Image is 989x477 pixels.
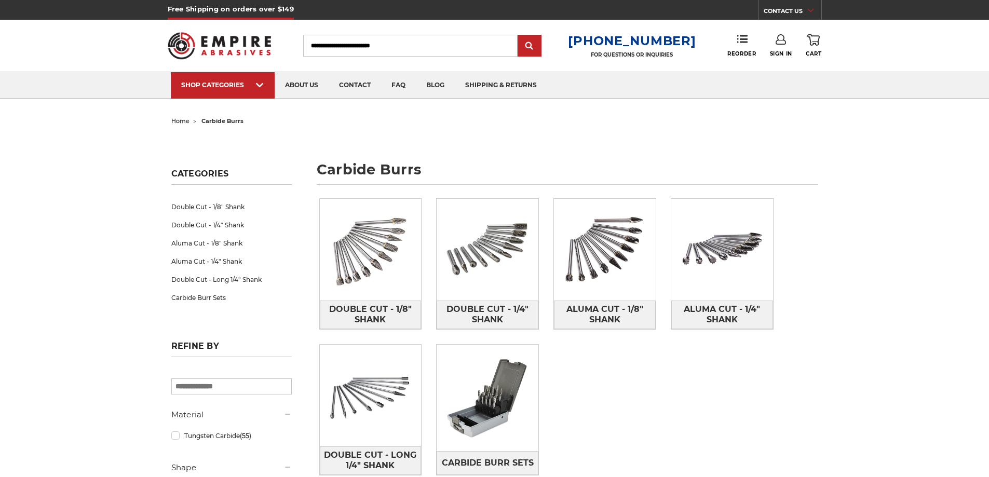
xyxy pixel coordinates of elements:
[171,461,292,474] h5: Shape
[764,5,821,20] a: CONTACT US
[671,301,773,329] a: Aluma Cut - 1/4" Shank
[442,454,534,472] span: Carbide Burr Sets
[171,169,292,185] h5: Categories
[181,81,264,89] div: SHOP CATEGORIES
[171,216,292,234] a: Double Cut - 1/4" Shank
[168,25,272,66] img: Empire Abrasives
[554,199,656,301] img: Aluma Cut - 1/8" Shank
[201,117,243,125] span: carbide burrs
[568,51,696,58] p: FOR QUESTIONS OR INQUIRIES
[455,72,547,99] a: shipping & returns
[171,198,292,216] a: Double Cut - 1/8" Shank
[568,33,696,48] a: [PHONE_NUMBER]
[171,252,292,270] a: Aluma Cut - 1/4" Shank
[171,341,292,357] h5: Refine by
[770,50,792,57] span: Sign In
[416,72,455,99] a: blog
[671,199,773,301] img: Aluma Cut - 1/4" Shank
[275,72,329,99] a: about us
[171,234,292,252] a: Aluma Cut - 1/8" Shank
[806,50,821,57] span: Cart
[320,345,422,446] img: Double Cut - Long 1/4" Shank
[171,289,292,307] a: Carbide Burr Sets
[437,301,538,329] a: Double Cut - 1/4" Shank
[672,301,773,329] span: Aluma Cut - 1/4" Shank
[317,162,818,185] h1: carbide burrs
[171,427,292,445] a: Tungsten Carbide(55)
[437,451,538,474] a: Carbide Burr Sets
[320,199,422,301] img: Double Cut - 1/8" Shank
[171,270,292,289] a: Double Cut - Long 1/4" Shank
[437,199,538,301] img: Double Cut - 1/4" Shank
[727,50,756,57] span: Reorder
[381,72,416,99] a: faq
[171,117,189,125] a: home
[320,446,422,475] a: Double Cut - Long 1/4" Shank
[320,446,421,474] span: Double Cut - Long 1/4" Shank
[806,34,821,57] a: Cart
[437,347,538,449] img: Carbide Burr Sets
[437,301,538,329] span: Double Cut - 1/4" Shank
[329,72,381,99] a: contact
[727,34,756,57] a: Reorder
[240,432,251,440] span: (55)
[171,408,292,421] h5: Material
[320,301,422,329] a: Double Cut - 1/8" Shank
[554,301,656,329] a: Aluma Cut - 1/8" Shank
